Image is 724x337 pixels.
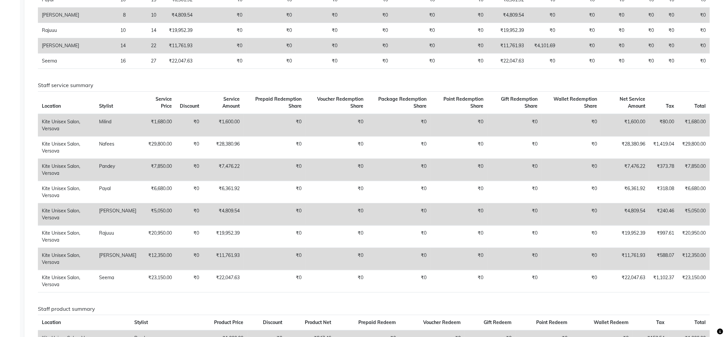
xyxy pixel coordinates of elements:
td: ₹22,047.63 [487,54,528,69]
td: ₹0 [367,181,431,203]
td: ₹0 [367,225,431,248]
td: ₹20,950.00 [678,225,710,248]
h6: Staff service summary [38,82,710,88]
td: ₹0 [296,23,341,38]
td: ₹0 [392,38,439,54]
td: ₹23,150.00 [678,270,710,292]
td: ₹4,809.54 [487,8,528,23]
td: ₹0 [296,38,341,54]
td: Kite Unisex Salon, Versova [38,181,95,203]
td: ₹0 [196,38,246,54]
td: ₹0 [392,8,439,23]
td: ₹0 [487,181,542,203]
td: 8 [83,8,130,23]
td: ₹0 [628,54,658,69]
td: ₹0 [431,270,488,292]
td: ₹5,050.00 [140,203,176,225]
td: ₹0 [367,136,431,159]
td: ₹29,800.00 [140,136,176,159]
td: ₹0 [542,181,601,203]
td: Rajuuu [95,225,140,248]
td: ₹0 [176,181,203,203]
td: ₹1,102.37 [649,270,678,292]
td: ₹0 [439,54,487,69]
td: ₹0 [196,8,246,23]
td: Kite Unisex Salon, Versova [38,203,95,225]
td: Kite Unisex Salon, Versova [38,114,95,137]
td: ₹0 [487,225,542,248]
td: ₹0 [658,54,678,69]
td: ₹6,680.00 [140,181,176,203]
td: Pandey [95,159,140,181]
td: ₹0 [431,181,488,203]
td: ₹11,761.93 [160,38,197,54]
td: ₹0 [559,23,599,38]
td: ₹80.00 [649,114,678,137]
td: 22 [130,38,160,54]
td: ₹7,850.00 [140,159,176,181]
td: ₹28,380.96 [203,136,244,159]
td: ₹0 [678,23,710,38]
td: ₹1,600.00 [601,114,649,137]
td: ₹0 [176,114,203,137]
td: ₹4,809.54 [160,8,197,23]
span: Prepaid Redemption Share [255,96,302,109]
td: ₹0 [487,203,542,225]
td: ₹0 [305,181,367,203]
td: ₹0 [305,159,367,181]
td: ₹0 [305,136,367,159]
td: 27 [130,54,160,69]
td: Kite Unisex Salon, Versova [38,136,95,159]
td: ₹0 [305,270,367,292]
td: ₹318.08 [649,181,678,203]
td: ₹0 [341,54,392,69]
span: Net Service Amount [620,96,645,109]
td: ₹0 [367,159,431,181]
span: Service Amount [222,96,240,109]
td: ₹0 [658,8,678,23]
td: ₹7,476.22 [203,159,244,181]
td: ₹12,350.00 [678,248,710,270]
td: ₹0 [367,114,431,137]
td: ₹0 [678,54,710,69]
td: ₹19,952.39 [601,225,649,248]
td: ₹0 [341,38,392,54]
td: ₹23,150.00 [140,270,176,292]
td: Seema [38,54,83,69]
td: ₹0 [487,136,542,159]
td: ₹0 [244,203,305,225]
td: 14 [130,23,160,38]
td: ₹0 [196,23,246,38]
td: ₹0 [305,203,367,225]
td: Kite Unisex Salon, Versova [38,159,95,181]
span: Total [694,319,706,325]
td: ₹0 [176,159,203,181]
td: ₹0 [246,23,296,38]
td: ₹0 [244,159,305,181]
td: ₹0 [628,8,658,23]
td: 10 [130,8,160,23]
td: 10 [83,23,130,38]
td: ₹0 [176,248,203,270]
td: ₹6,680.00 [678,181,710,203]
td: ₹0 [542,203,601,225]
td: ₹0 [599,23,628,38]
span: Location [42,103,61,109]
td: ₹0 [176,225,203,248]
td: ₹0 [528,54,559,69]
td: ₹0 [431,136,488,159]
td: ₹12,350.00 [140,248,176,270]
td: ₹0 [305,225,367,248]
td: ₹6,361.92 [203,181,244,203]
span: Point Redeem [536,319,567,325]
td: ₹11,761.93 [487,38,528,54]
td: ₹0 [439,38,487,54]
span: Stylist [99,103,113,109]
td: ₹0 [341,8,392,23]
td: ₹0 [542,225,601,248]
span: Tax [656,319,664,325]
td: ₹11,761.93 [601,248,649,270]
td: ₹11,761.93 [203,248,244,270]
span: Gift Redemption Share [501,96,538,109]
span: Package Redemption Share [379,96,427,109]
